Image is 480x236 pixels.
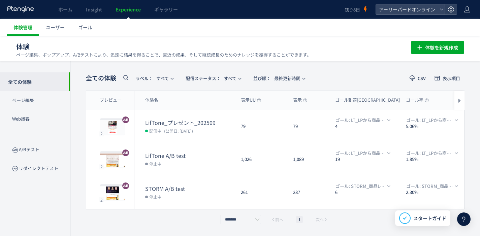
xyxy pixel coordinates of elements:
[288,176,330,209] div: 287
[186,73,236,84] span: すべて
[335,189,401,196] dt: 6
[219,215,331,224] div: pagination
[288,110,330,143] div: 79
[100,97,122,103] span: プレビュー
[149,193,161,200] span: 停止中
[443,76,460,80] span: 表示項目
[314,216,330,223] button: 次へ
[331,116,394,124] button: ゴール: LT_LPから商品ページへ
[425,41,458,54] span: 体験を新規作成
[186,75,221,81] span: 配信ステータス​：
[430,73,465,83] button: 表示項目
[86,6,102,13] span: Insight
[16,42,396,52] h1: 体験
[101,121,124,134] img: c3ab1c4e75b9f3e5a052ab6a6d02ba641757837955471.png
[293,97,307,103] span: 表示
[275,216,283,223] span: 前へ
[235,143,288,176] div: 1,026
[16,52,311,58] p: ページ編集、ポップアップ、A/Bテストにより、迅速に結果を得ることで、直近の成果、そして継続成長のためのナレッジを獲得することができます。
[253,73,300,84] span: 最終更新時間
[235,110,288,143] div: 79
[145,152,235,160] dt: LifTone A/B test
[405,73,430,83] button: CSV
[335,156,401,163] dt: 19
[331,149,394,157] button: ゴール: LT_LPから商品ページへ
[418,76,426,80] span: CSV
[145,97,158,103] span: 体験名
[335,182,385,190] span: ゴール: STORM_商品LPから商品ページへ
[164,128,193,134] span: (公開日: [DATE])
[100,153,125,168] img: e0f7cdd9c59890a43fe3874767f072331757644682142.jpeg
[335,97,405,103] span: ゴール到達[GEOGRAPHIC_DATA]
[377,4,437,14] span: アーリーバードオンライン
[145,185,235,193] dt: STORM A/B test
[100,186,125,201] img: a27df4b6323eafd39b2df2b22afa62821757570050893.jpeg
[296,216,303,223] li: 1
[46,24,65,31] span: ユーザー
[99,131,104,136] div: 2
[58,6,72,13] span: ホーム
[316,216,324,223] span: 次へ
[345,6,360,13] span: 残り8日
[135,73,169,84] span: すべて
[269,216,285,223] button: 前へ
[413,215,446,222] span: スタートガイド
[288,143,330,176] div: 1,089
[249,73,309,83] button: 並び順：最終更新時間
[99,164,104,169] div: 2
[78,24,92,31] span: ゴール
[335,149,385,157] span: ゴール: LT_LPから商品ページへ
[149,127,161,134] span: 配信中
[149,160,161,167] span: 停止中
[154,6,178,13] span: ギャラリー
[145,119,235,127] dt: LifTone_プレゼント_202509
[253,75,271,81] span: 並び順：
[13,24,32,31] span: 体験管理
[131,73,177,83] button: ラベル：すべて
[181,73,245,83] button: 配信ステータス​：すべて
[241,97,261,103] span: 表示UU
[86,74,116,82] span: 全ての体験
[335,116,385,124] span: ゴール: LT_LPから商品ページへ
[116,6,141,13] span: Experience
[99,198,104,202] div: 2
[411,41,464,54] button: 体験を新規作成
[331,182,394,190] button: ゴール: STORM_商品LPから商品ページへ
[135,75,153,81] span: ラベル：
[235,176,288,209] div: 261
[335,123,401,130] dt: 4
[406,97,429,103] span: ゴール率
